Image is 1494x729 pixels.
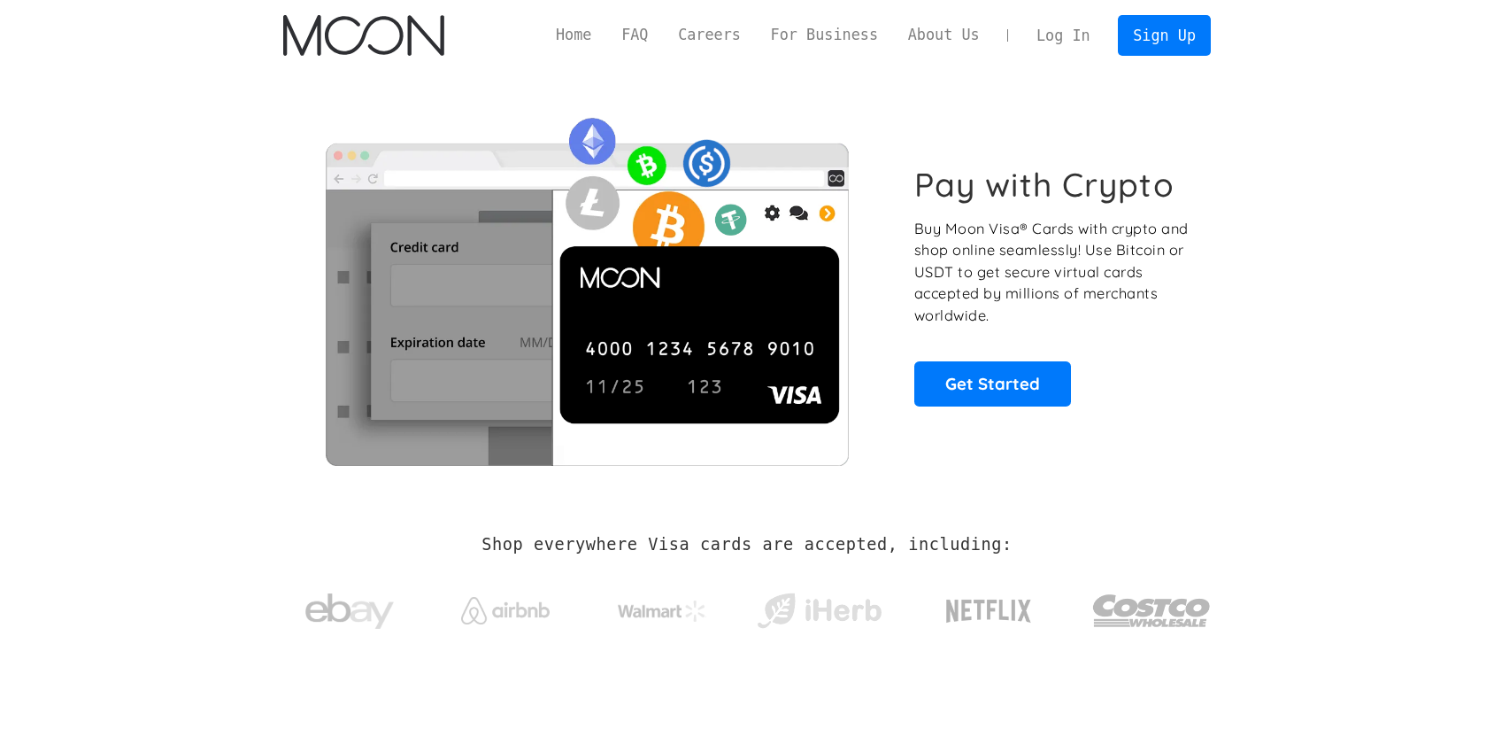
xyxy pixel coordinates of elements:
[541,24,606,46] a: Home
[283,566,415,648] a: ebay
[753,588,885,634] img: iHerb
[1092,560,1211,653] a: Costco
[283,15,443,56] img: Moon Logo
[944,589,1033,633] img: Netflix
[893,24,995,46] a: About Us
[1021,16,1105,55] a: Log In
[753,570,885,643] a: iHerb
[597,583,728,631] a: Walmart
[283,15,443,56] a: home
[663,24,755,46] a: Careers
[606,24,663,46] a: FAQ
[914,165,1174,205] h1: Pay with Crypto
[461,597,550,624] img: Airbnb
[1118,15,1210,55] a: Sign Up
[1092,578,1211,644] img: Costco
[440,579,572,633] a: Airbnb
[910,571,1068,642] a: Netflix
[283,105,889,465] img: Moon Cards let you spend your crypto anywhere Visa is accepted.
[481,535,1012,555] h2: Shop everywhere Visa cards are accepted, including:
[618,601,706,622] img: Walmart
[914,361,1071,406] a: Get Started
[305,584,394,640] img: ebay
[914,218,1191,327] p: Buy Moon Visa® Cards with crypto and shop online seamlessly! Use Bitcoin or USDT to get secure vi...
[756,24,893,46] a: For Business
